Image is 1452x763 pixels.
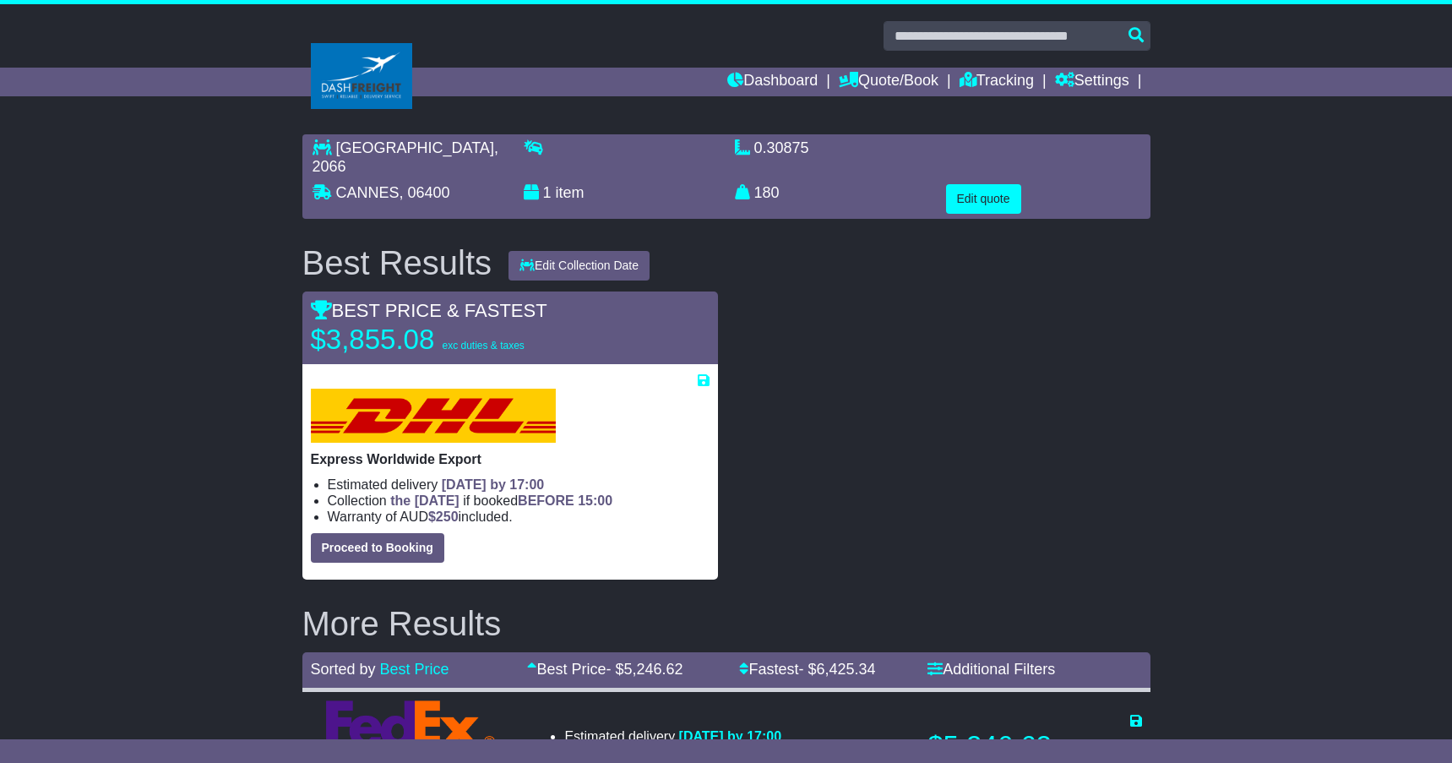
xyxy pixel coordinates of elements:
[816,661,875,678] span: 6,425.34
[311,389,556,443] img: DHL: Express Worldwide Export
[679,729,782,744] span: [DATE] by 17:00
[336,184,400,201] span: CANNES
[294,244,501,281] div: Best Results
[400,184,450,201] span: , 06400
[727,68,818,96] a: Dashboard
[328,493,710,509] li: Collection
[311,533,444,563] button: Proceed to Booking
[754,184,780,201] span: 180
[946,184,1021,214] button: Edit quote
[527,661,682,678] a: Best Price- $5,246.62
[442,477,545,492] span: [DATE] by 17:00
[543,184,552,201] span: 1
[336,139,494,156] span: [GEOGRAPHIC_DATA]
[311,300,547,321] span: BEST PRICE & FASTEST
[564,728,781,744] li: Estimated delivery
[311,661,376,678] span: Sorted by
[927,729,1141,763] p: $5,246.62
[839,68,938,96] a: Quote/Book
[798,661,875,678] span: - $
[1055,68,1129,96] a: Settings
[927,661,1055,678] a: Additional Filters
[390,493,459,508] span: the [DATE]
[326,700,495,748] img: FedEx Express: International Economy Freight Export
[311,451,710,467] p: Express Worldwide Export
[313,139,498,175] span: , 2066
[328,509,710,525] li: Warranty of AUD included.
[436,510,459,524] span: 250
[739,661,875,678] a: Fastest- $6,425.34
[508,251,650,281] button: Edit Collection Date
[390,493,612,508] span: if booked
[578,493,612,508] span: 15:00
[311,323,525,357] p: $3,855.08
[518,493,574,508] span: BEFORE
[302,605,1150,642] h2: More Results
[428,510,459,524] span: $
[556,184,585,201] span: item
[960,68,1034,96] a: Tracking
[380,661,449,678] a: Best Price
[754,139,809,156] span: 0.30875
[606,661,682,678] span: - $
[328,477,710,493] li: Estimated delivery
[623,661,682,678] span: 5,246.62
[442,340,524,352] span: exc duties & taxes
